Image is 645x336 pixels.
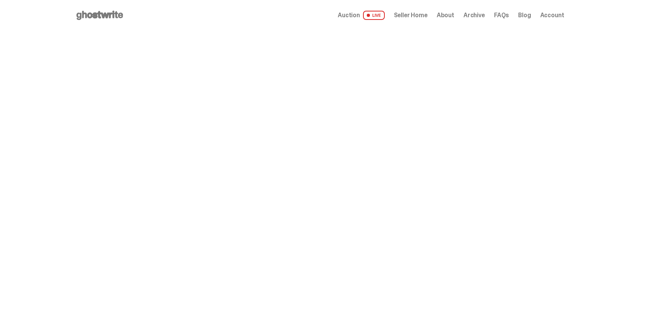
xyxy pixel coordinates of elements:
[338,11,384,20] a: Auction LIVE
[518,12,531,18] a: Blog
[463,12,485,18] a: Archive
[394,12,428,18] a: Seller Home
[338,12,360,18] span: Auction
[494,12,509,18] a: FAQs
[363,11,385,20] span: LIVE
[437,12,454,18] a: About
[540,12,564,18] a: Account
